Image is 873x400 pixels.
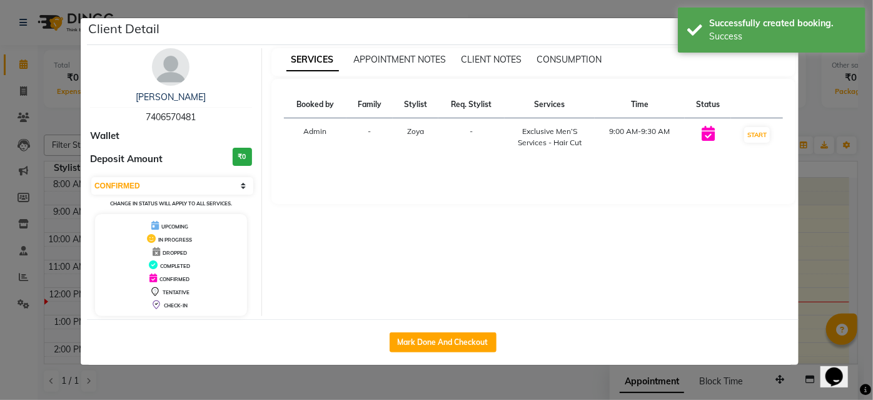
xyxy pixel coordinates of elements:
span: CLIENT NOTES [462,54,522,65]
span: TENTATIVE [163,289,189,295]
span: IN PROGRESS [158,237,192,243]
h5: Client Detail [88,19,159,38]
div: Successfully created booking. [709,17,856,30]
span: CHECK-IN [164,302,188,309]
button: Mark Done And Checkout [390,332,497,352]
span: DROPPED [163,250,187,256]
th: Family [346,91,393,118]
div: Success [709,30,856,43]
td: - [438,118,505,156]
span: Deposit Amount [90,152,163,167]
span: SERVICES [286,49,339,71]
span: CONFIRMED [159,276,189,282]
button: START [744,127,770,143]
small: Change in status will apply to all services. [110,200,232,207]
iframe: chat widget [820,350,860,387]
th: Services [505,91,594,118]
span: Zoya [407,126,424,136]
a: [PERSON_NAME] [136,91,206,103]
span: CONSUMPTION [537,54,602,65]
span: UPCOMING [161,223,188,230]
th: Booked by [284,91,346,118]
div: Exclusive Men’S Services - Hair Cut [512,126,587,148]
td: - [346,118,393,156]
td: 9:00 AM-9:30 AM [595,118,685,156]
h3: ₹0 [233,148,252,166]
span: COMPLETED [160,263,190,269]
th: Stylist [393,91,438,118]
span: Wallet [90,129,119,143]
span: 7406570481 [146,111,196,123]
td: Admin [284,118,346,156]
th: Req. Stylist [438,91,505,118]
th: Time [595,91,685,118]
span: APPOINTMENT NOTES [354,54,447,65]
img: avatar [152,48,189,86]
th: Status [685,91,731,118]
